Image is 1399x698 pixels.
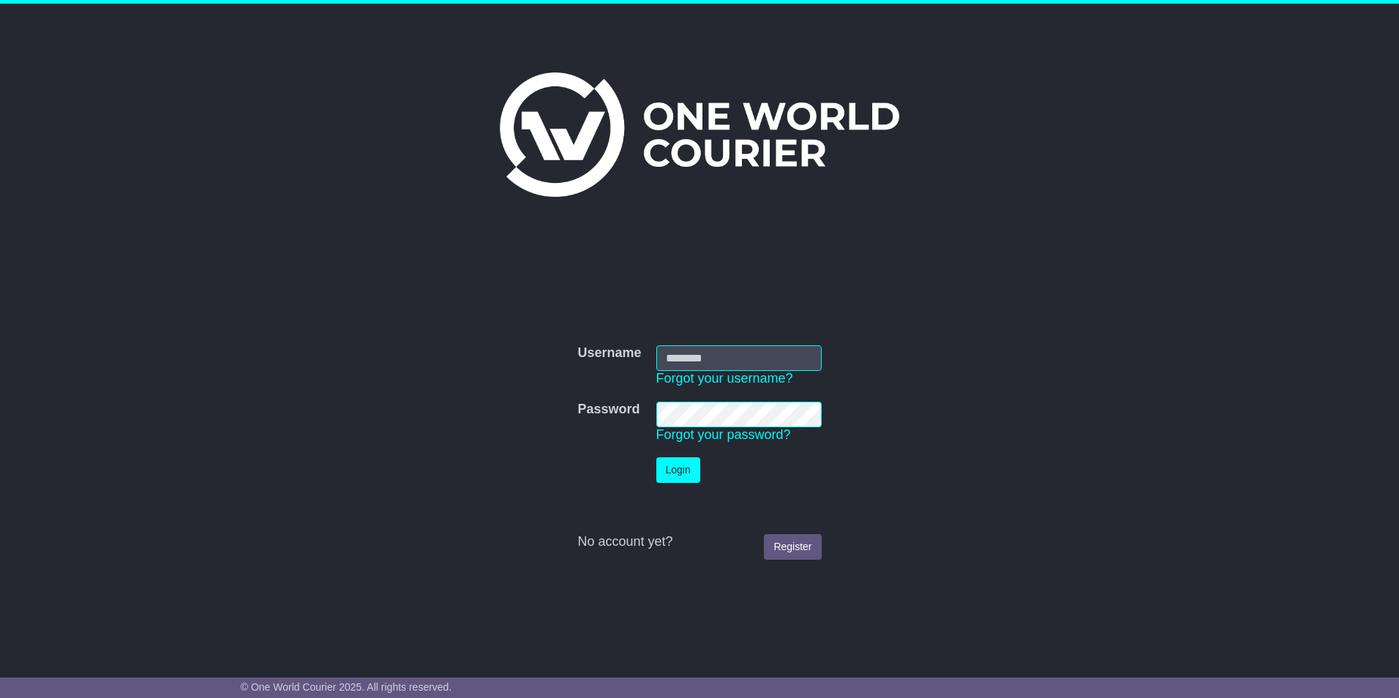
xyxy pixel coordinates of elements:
div: No account yet? [577,534,821,550]
img: One World [500,72,899,197]
label: Username [577,345,641,361]
a: Forgot your password? [656,427,791,442]
label: Password [577,402,640,418]
a: Forgot your username? [656,371,793,386]
span: © One World Courier 2025. All rights reserved. [241,681,452,693]
a: Register [764,534,821,560]
button: Login [656,457,700,483]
